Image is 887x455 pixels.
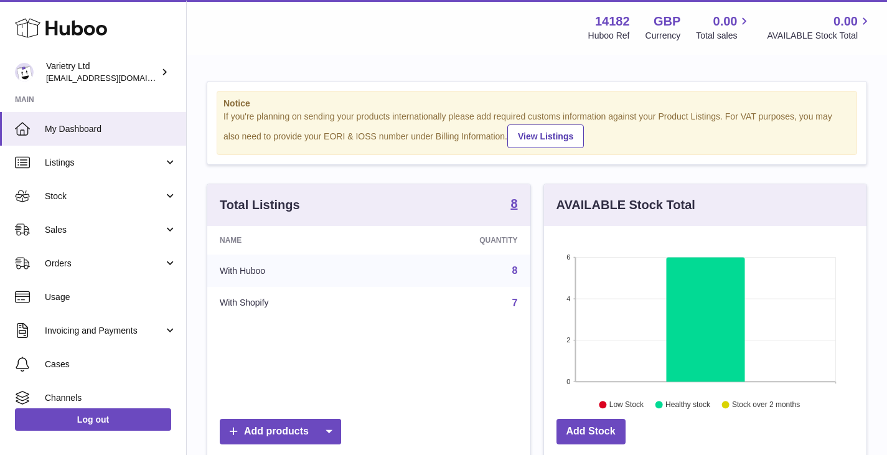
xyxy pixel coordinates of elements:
[665,400,711,409] text: Healthy stock
[207,287,382,319] td: With Shopify
[767,13,872,42] a: 0.00 AVAILABLE Stock Total
[223,111,850,148] div: If you're planning on sending your products internationally please add required customs informati...
[15,408,171,431] a: Log out
[46,60,158,84] div: Varietry Ltd
[654,13,680,30] strong: GBP
[45,258,164,270] span: Orders
[512,265,518,276] a: 8
[45,123,177,135] span: My Dashboard
[566,295,570,303] text: 4
[588,30,630,42] div: Huboo Ref
[512,298,518,308] a: 7
[595,13,630,30] strong: 14182
[45,291,177,303] span: Usage
[609,400,644,409] text: Low Stock
[507,124,584,148] a: View Listings
[45,325,164,337] span: Invoicing and Payments
[207,226,382,255] th: Name
[220,197,300,213] h3: Total Listings
[556,419,626,444] a: Add Stock
[45,392,177,404] span: Channels
[696,13,751,42] a: 0.00 Total sales
[767,30,872,42] span: AVAILABLE Stock Total
[713,13,738,30] span: 0.00
[45,359,177,370] span: Cases
[566,378,570,385] text: 0
[510,197,517,210] strong: 8
[15,63,34,82] img: leith@varietry.com
[223,98,850,110] strong: Notice
[45,157,164,169] span: Listings
[382,226,530,255] th: Quantity
[45,224,164,236] span: Sales
[566,253,570,261] text: 6
[46,73,183,83] span: [EMAIL_ADDRESS][DOMAIN_NAME]
[510,197,517,212] a: 8
[732,400,800,409] text: Stock over 2 months
[566,336,570,344] text: 2
[645,30,681,42] div: Currency
[696,30,751,42] span: Total sales
[207,255,382,287] td: With Huboo
[220,419,341,444] a: Add products
[556,197,695,213] h3: AVAILABLE Stock Total
[45,190,164,202] span: Stock
[833,13,858,30] span: 0.00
